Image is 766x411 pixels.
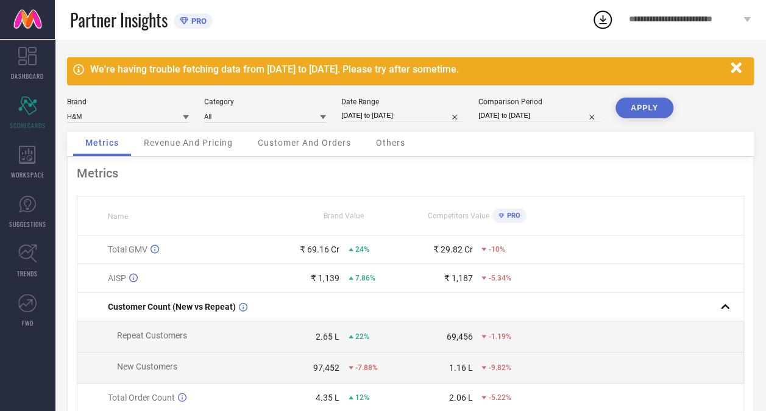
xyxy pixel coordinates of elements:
div: 4.35 L [316,393,339,402]
span: New Customers [117,362,177,371]
span: PRO [504,212,520,220]
span: Brand Value [324,212,364,220]
input: Select date range [341,109,463,122]
div: Category [204,98,326,106]
span: -5.34% [488,274,511,282]
span: Total GMV [108,245,147,254]
span: WORKSPACE [11,170,44,179]
span: Metrics [85,138,119,148]
span: Customer Count (New vs Repeat) [108,302,236,312]
span: -10% [488,245,505,254]
span: 7.86% [355,274,375,282]
span: -1.19% [488,332,511,341]
span: 22% [355,332,369,341]
span: 24% [355,245,369,254]
div: Open download list [592,9,614,30]
div: 1.16 L [449,363,472,373]
span: SUGGESTIONS [9,220,46,229]
input: Select comparison period [478,109,600,122]
span: Name [108,212,128,221]
span: -7.88% [355,363,378,372]
div: Brand [67,98,189,106]
div: Metrics [77,166,744,180]
div: 2.65 L [316,332,339,341]
span: 12% [355,393,369,402]
span: AISP [108,273,126,283]
span: Competitors Value [428,212,489,220]
div: Date Range [341,98,463,106]
span: PRO [188,16,207,26]
span: Revenue And Pricing [144,138,233,148]
div: We're having trouble fetching data from [DATE] to [DATE]. Please try after sometime. [90,63,725,75]
div: 69,456 [446,332,472,341]
div: ₹ 29.82 Cr [433,245,472,254]
span: SCORECARDS [10,121,46,130]
span: TRENDS [17,269,38,278]
div: 97,452 [313,363,339,373]
div: ₹ 1,139 [311,273,339,283]
span: DASHBOARD [11,71,44,80]
div: ₹ 69.16 Cr [300,245,339,254]
span: FWD [22,318,34,327]
div: ₹ 1,187 [444,273,472,283]
div: 2.06 L [449,393,472,402]
span: Total Order Count [108,393,175,402]
span: Repeat Customers [117,331,187,340]
span: -9.82% [488,363,511,372]
span: Customer And Orders [258,138,351,148]
button: APPLY [615,98,673,118]
span: Others [376,138,405,148]
div: Comparison Period [478,98,600,106]
span: -5.22% [488,393,511,402]
span: Partner Insights [70,7,168,32]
